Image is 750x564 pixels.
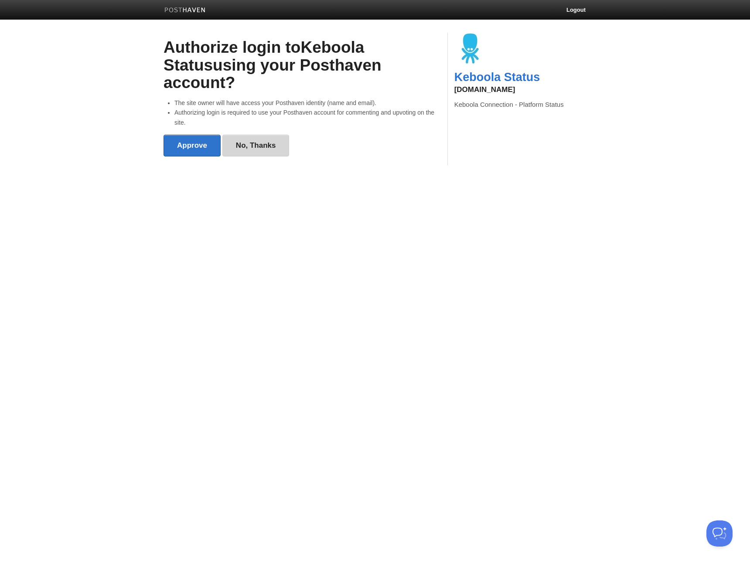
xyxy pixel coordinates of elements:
[164,135,221,156] input: Approve
[454,100,586,109] p: Keboola Connection - Platform Status
[174,98,441,108] li: The site owner will have access your Posthaven identity (name and email).
[164,7,206,14] img: Posthaven-bar
[174,108,441,127] li: Authorizing login is required to use your Posthaven account for commenting and upvoting on the site.
[454,33,486,64] img: Medium_logosquarebitmap
[164,39,441,92] h2: Authorize login to using your Posthaven account?
[222,135,290,156] a: No, Thanks
[164,38,364,74] strong: Keboola Status
[454,71,540,84] a: Keboola Status
[454,85,515,94] a: [DOMAIN_NAME]
[706,520,733,547] iframe: Help Scout Beacon - Open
